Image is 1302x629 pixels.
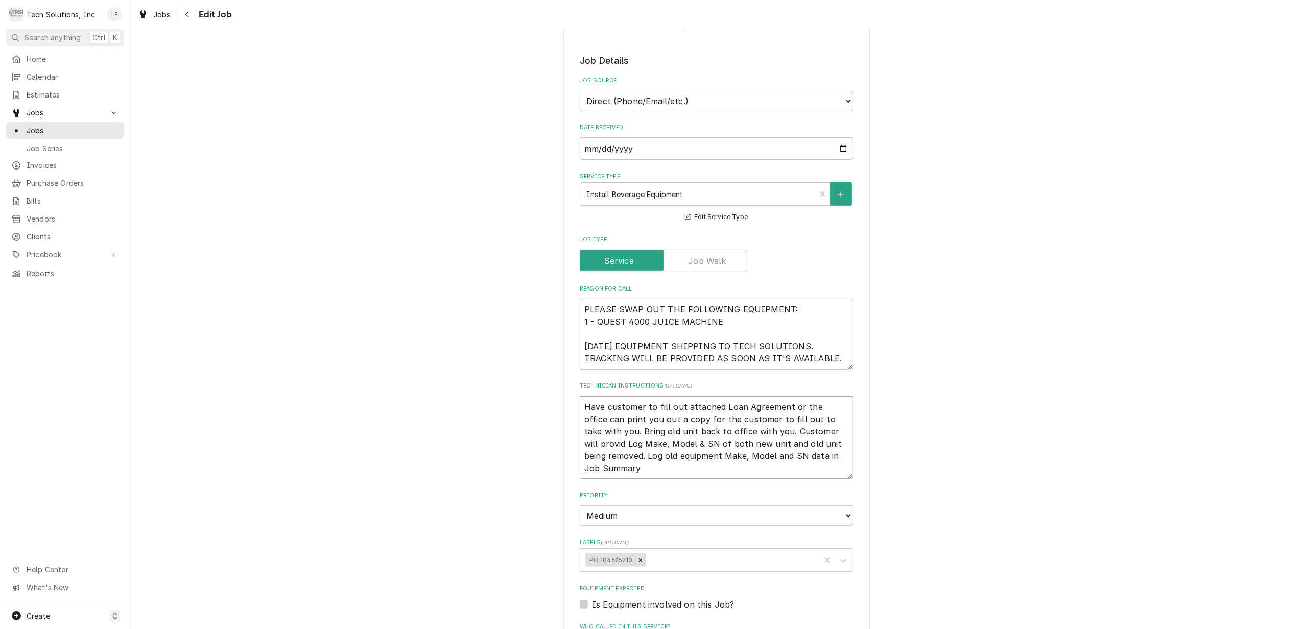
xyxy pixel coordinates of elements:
div: T [9,7,23,21]
a: Calendar [6,68,124,85]
div: Date Received [580,124,853,160]
button: Create New Service [830,182,851,206]
a: Go to Pricebook [6,246,124,263]
div: Lisa Paschal's Avatar [107,7,122,21]
a: Jobs [6,122,124,139]
label: Date Received [580,124,853,132]
span: K [113,32,117,43]
span: Vendors [27,213,119,224]
textarea: Have customer to fill out attached Loan Agreement or the office can print you out a copy for the ... [580,396,853,479]
a: Job Series [6,140,124,157]
button: Edit Service Type [683,211,749,224]
svg: Create New Service [838,191,844,198]
span: Jobs [27,125,119,136]
a: Go to Jobs [6,104,124,121]
span: What's New [27,582,118,593]
span: Job Series [27,143,119,154]
button: Search anythingCtrlK [6,29,124,46]
span: Bills [27,196,119,206]
div: Priority [580,492,853,526]
a: Go to What's New [6,579,124,596]
div: Job Type [580,236,853,272]
label: Reason For Call [580,285,853,293]
label: Equipment Expected [580,585,853,593]
label: Service Type [580,173,853,181]
span: Home [27,54,119,64]
span: Jobs [153,9,171,20]
div: Job Source [580,77,853,111]
a: Invoices [6,157,124,174]
span: Jobs [27,107,104,118]
a: Go to Help Center [6,561,124,578]
div: LP [107,7,122,21]
span: Calendar [27,71,119,82]
div: Labels [580,539,853,572]
a: Estimates [6,86,124,103]
div: Service Type [580,173,853,223]
span: ( optional ) [664,383,693,389]
span: Pricebook [27,249,104,260]
legend: Job Details [580,54,853,67]
span: C [112,611,117,621]
span: Invoices [27,160,119,171]
div: Reason For Call [580,285,853,370]
span: Create [27,612,50,620]
span: ( optional ) [601,540,629,545]
a: Reports [6,265,124,282]
a: Purchase Orders [6,175,124,191]
textarea: PLEASE SWAP OUT THE FOLLOWING EQUIPMENT: 1 - QUEST 4000 JUICE MACHINE [DATE] EQUIPMENT SHIPPING T... [580,299,853,370]
button: Navigate back [179,6,196,22]
a: Jobs [134,6,175,23]
span: Search anything [25,32,81,43]
span: Reports [27,268,119,279]
a: Clients [6,228,124,245]
span: Purchase Orders [27,178,119,188]
div: Tech Solutions, Inc.'s Avatar [9,7,23,21]
label: Job Source [580,77,853,85]
label: Technician Instructions [580,382,853,390]
span: Clients [27,231,119,242]
span: Estimates [27,89,119,100]
div: PO 104625210 [585,553,635,567]
label: Is Equipment involved on this Job? [592,598,734,611]
div: Equipment Expected [580,585,853,611]
span: Edit Job [196,8,232,21]
div: Remove PO 104625210 [635,553,646,567]
div: Technician Instructions [580,382,853,479]
a: Home [6,51,124,67]
label: Job Type [580,236,853,244]
label: Priority [580,492,853,500]
span: Ctrl [92,32,106,43]
span: Help Center [27,564,118,575]
a: Vendors [6,210,124,227]
input: yyyy-mm-dd [580,137,853,160]
div: Tech Solutions, Inc. [27,9,97,20]
label: Labels [580,539,853,547]
a: Bills [6,192,124,209]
